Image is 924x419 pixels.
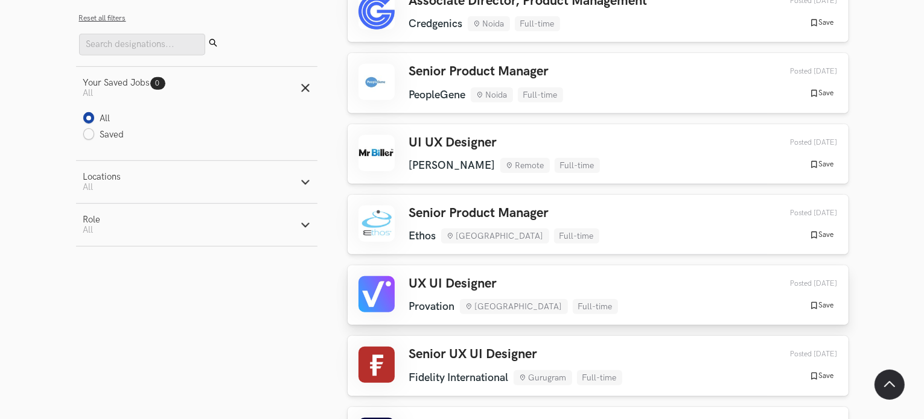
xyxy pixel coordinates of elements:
button: RoleAll [76,204,317,246]
button: Save [806,230,838,241]
li: Provation [409,300,455,313]
li: Fidelity International [409,371,509,384]
label: All [83,113,110,125]
div: 10th Oct [762,350,838,359]
h3: Senior Product Manager [409,206,599,221]
div: 10th Oct [762,138,838,147]
li: Full-time [518,87,563,102]
a: UI UX Designer [PERSON_NAME] Remote Full-time Posted [DATE] Save [348,124,849,184]
h3: UX UI Designer [409,276,618,292]
span: All [83,88,94,98]
button: Save [806,159,838,170]
a: UX UI Designer Provation [GEOGRAPHIC_DATA] Full-time Posted [DATE] Save [348,265,849,325]
li: Full-time [573,299,618,314]
button: Save [806,17,838,28]
h3: Senior UX UI Designer [409,347,622,362]
button: LocationsAll [76,161,317,203]
li: [GEOGRAPHIC_DATA] [441,228,549,244]
a: Senior Product Manager PeopleGene Noida Full-time Posted [DATE] Save [348,53,849,113]
button: Your Saved Jobs0 All [76,67,317,109]
div: 10th Oct [762,279,838,288]
button: Save [806,371,838,382]
span: All [83,225,94,235]
li: Remote [500,158,550,173]
div: Your Saved Jobs [83,78,165,88]
button: Reset all filters [79,14,126,23]
li: Full-time [555,158,600,173]
label: Saved [83,129,124,142]
div: Your Saved Jobs0 All [76,109,317,160]
li: Noida [468,16,510,31]
div: Locations [83,172,121,182]
li: [PERSON_NAME] [409,159,495,172]
div: 10th Oct [762,67,838,76]
li: PeopleGene [409,89,466,101]
button: Save [806,88,838,99]
div: 10th Oct [762,209,838,218]
li: Credgenics [409,17,463,30]
li: Gurugram [514,370,572,385]
li: [GEOGRAPHIC_DATA] [460,299,568,314]
a: Senior UX UI Designer Fidelity International Gurugram Full-time Posted [DATE] Save [348,336,849,395]
span: 0 [156,79,160,88]
a: Senior Product Manager Ethos [GEOGRAPHIC_DATA] Full-time Posted [DATE] Save [348,195,849,254]
li: Full-time [577,370,622,385]
li: Noida [471,87,513,102]
li: Full-time [515,16,560,31]
li: Ethos [409,230,436,242]
span: All [83,182,94,192]
h3: Senior Product Manager [409,64,563,80]
input: Search [79,34,205,55]
div: Role [83,215,101,225]
li: Full-time [554,228,599,244]
h3: UI UX Designer [409,135,600,151]
button: Save [806,300,838,311]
